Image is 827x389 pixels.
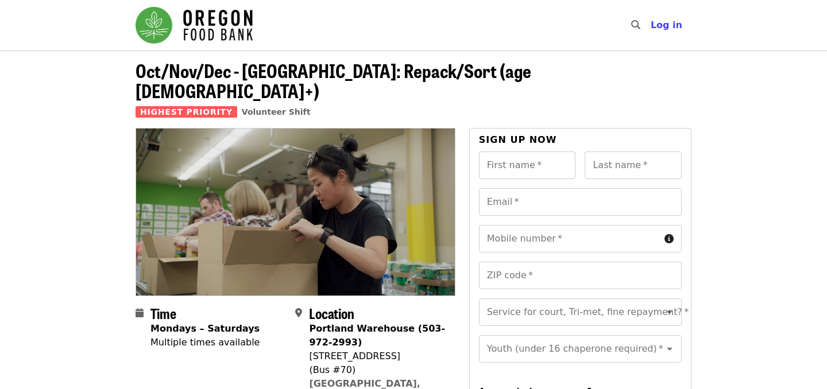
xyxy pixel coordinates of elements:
input: Last name [585,151,682,179]
div: (Bus #70) [309,363,446,377]
span: Location [309,303,354,323]
a: Volunteer Shift [242,107,311,116]
div: Multiple times available [150,336,260,349]
span: Sign up now [479,134,557,145]
span: Highest Priority [136,106,237,118]
i: calendar icon [136,308,144,318]
i: map-marker-alt icon [295,308,302,318]
strong: Mondays – Saturdays [150,323,260,334]
input: Mobile number [479,225,660,252]
i: circle-info icon [664,234,674,244]
img: Oct/Nov/Dec - Portland: Repack/Sort (age 8+) organized by Oregon Food Bank [136,129,455,295]
span: Log in [651,20,682,30]
input: Search [647,11,656,39]
input: First name [479,151,576,179]
button: Log in [641,14,691,37]
span: Time [150,303,176,323]
input: ZIP code [479,262,682,289]
div: [STREET_ADDRESS] [309,349,446,363]
strong: Portland Warehouse (503-972-2993) [309,323,445,348]
button: Open [662,304,678,320]
img: Oregon Food Bank - Home [136,7,253,44]
span: Oct/Nov/Dec - [GEOGRAPHIC_DATA]: Repack/Sort (age [DEMOGRAPHIC_DATA]+) [136,57,531,104]
i: search icon [631,20,640,30]
input: Email [479,188,682,216]
button: Open [662,341,678,357]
